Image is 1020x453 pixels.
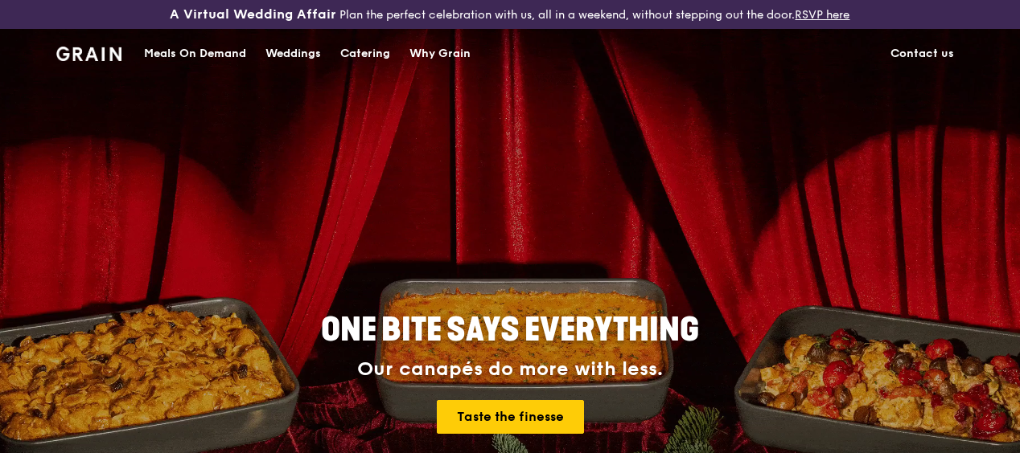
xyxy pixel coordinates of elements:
h3: A Virtual Wedding Affair [170,6,336,22]
div: Meals On Demand [144,30,246,78]
div: Plan the perfect celebration with us, all in a weekend, without stepping out the door. [170,6,849,22]
div: Why Grain [409,30,471,78]
img: Grain [56,47,121,61]
span: ONE BITE SAYS EVERYTHING [321,311,699,349]
div: Our canapés do more with less. [220,358,800,381]
a: Weddings [256,30,331,78]
a: GrainGrain [56,28,121,76]
a: Taste the finesse [437,400,584,434]
a: Why Grain [400,30,480,78]
div: Weddings [265,30,321,78]
div: Catering [340,30,390,78]
a: Catering [331,30,400,78]
a: Contact us [881,30,964,78]
a: RSVP here [795,8,849,22]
